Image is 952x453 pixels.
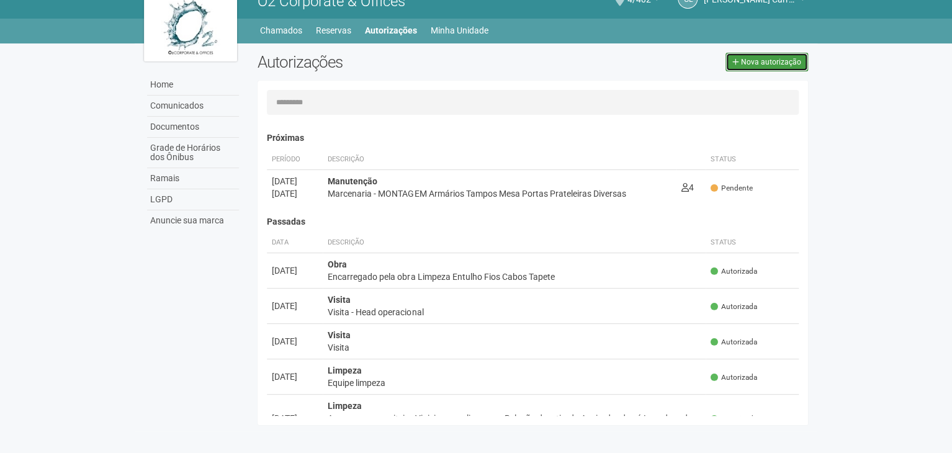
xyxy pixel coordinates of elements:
[272,412,318,424] div: [DATE]
[147,74,239,96] a: Home
[267,150,323,170] th: Período
[147,210,239,231] a: Anuncie sua marca
[272,370,318,383] div: [DATE]
[323,233,706,253] th: Descrição
[365,22,417,39] a: Autorizações
[328,341,701,354] div: Visita
[711,372,757,383] span: Autorizada
[328,366,362,375] strong: Limpeza
[431,22,488,39] a: Minha Unidade
[147,96,239,117] a: Comunicados
[706,233,799,253] th: Status
[741,58,801,66] span: Nova autorização
[711,302,757,312] span: Autorizada
[328,306,701,318] div: Visita - Head operacional
[147,138,239,168] a: Grade de Horários dos Ônibus
[267,233,323,253] th: Data
[328,259,347,269] strong: Obra
[711,183,753,194] span: Pendente
[267,217,799,226] h4: Passadas
[711,414,757,424] span: Autorizada
[328,412,701,437] div: Acesso ao empreiteiro Vinicius para limpeza e Relação de retirada Aspirador de pó Lavadora de alt...
[147,168,239,189] a: Ramais
[328,330,351,340] strong: Visita
[328,187,671,200] div: Marcenaria - MONTAGEM Armários Tampos Mesa Portas Prateleiras Diversas
[272,187,318,200] div: [DATE]
[316,22,351,39] a: Reservas
[706,150,799,170] th: Status
[328,271,701,283] div: Encarregado pela obra Limpeza Entulho Fios Cabos Tapete
[711,266,757,277] span: Autorizada
[147,117,239,138] a: Documentos
[711,337,757,348] span: Autorizada
[272,175,318,187] div: [DATE]
[267,133,799,143] h4: Próximas
[272,300,318,312] div: [DATE]
[272,335,318,348] div: [DATE]
[725,53,808,71] a: Nova autorização
[328,295,351,305] strong: Visita
[328,377,701,389] div: Equipe limpeza
[328,176,377,186] strong: Manutenção
[258,53,523,71] h2: Autorizações
[260,22,302,39] a: Chamados
[681,182,694,192] span: 4
[328,401,362,411] strong: Limpeza
[323,150,676,170] th: Descrição
[272,264,318,277] div: [DATE]
[147,189,239,210] a: LGPD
